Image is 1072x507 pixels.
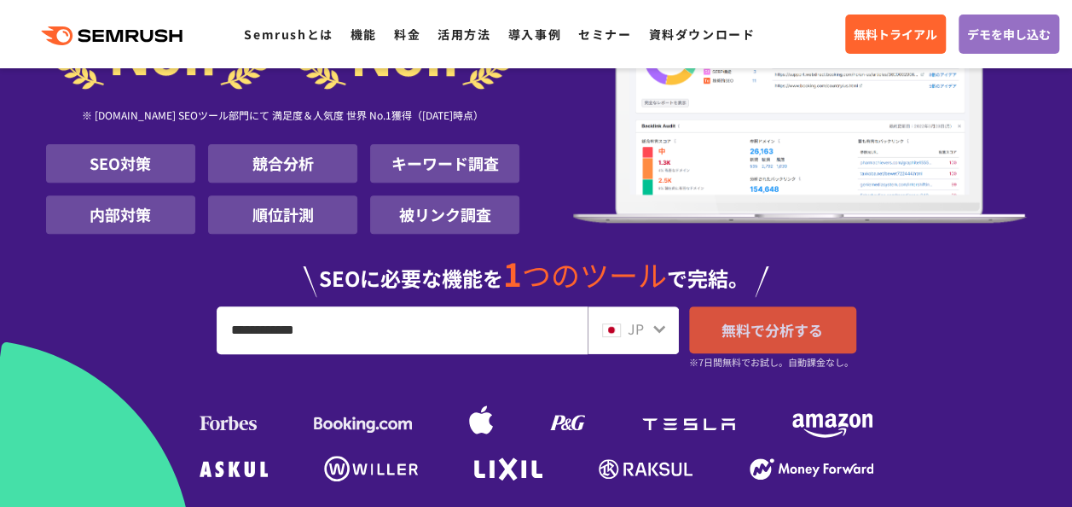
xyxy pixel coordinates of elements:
[845,15,946,54] a: 無料トライアル
[244,26,333,43] a: Semrushとは
[959,15,1059,54] a: デモを申し込む
[46,144,195,183] li: SEO対策
[370,144,519,183] li: キーワード調査
[217,307,587,353] input: URL、キーワードを入力してください
[522,253,667,295] span: つのツール
[437,26,490,43] a: 活用方法
[508,26,561,43] a: 導入事例
[578,26,631,43] a: セミナー
[628,318,644,339] span: JP
[503,250,522,296] span: 1
[370,195,519,234] li: 被リンク調査
[689,354,854,370] small: ※7日間無料でお試し。自動課金なし。
[648,26,755,43] a: 資料ダウンロード
[967,25,1051,44] span: デモを申し込む
[46,195,195,234] li: 内部対策
[351,26,377,43] a: 機能
[46,90,520,144] div: ※ [DOMAIN_NAME] SEOツール部門にて 満足度＆人気度 世界 No.1獲得（[DATE]時点）
[46,241,1027,297] div: SEOに必要な機能を
[721,319,823,341] span: 無料で分析する
[208,195,357,234] li: 順位計測
[689,306,856,353] a: 無料で分析する
[667,263,749,293] span: で完結。
[854,25,937,44] span: 無料トライアル
[208,144,357,183] li: 競合分析
[394,26,420,43] a: 料金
